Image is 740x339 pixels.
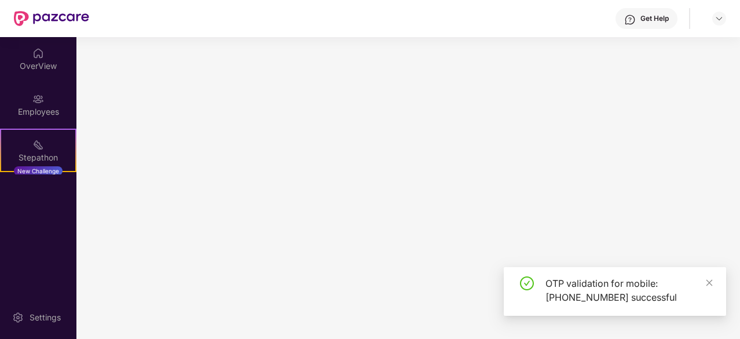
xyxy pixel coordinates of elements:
[520,276,534,290] span: check-circle
[32,93,44,105] img: svg+xml;base64,PHN2ZyBpZD0iRW1wbG95ZWVzIiB4bWxucz0iaHR0cDovL3d3dy53My5vcmcvMjAwMC9zdmciIHdpZHRoPS...
[545,276,712,304] div: OTP validation for mobile: [PHONE_NUMBER] successful
[14,11,89,26] img: New Pazcare Logo
[1,152,75,163] div: Stepathon
[32,139,44,151] img: svg+xml;base64,PHN2ZyB4bWxucz0iaHR0cDovL3d3dy53My5vcmcvMjAwMC9zdmciIHdpZHRoPSIyMSIgaGVpZ2h0PSIyMC...
[715,14,724,23] img: svg+xml;base64,PHN2ZyBpZD0iRHJvcGRvd24tMzJ4MzIiIHhtbG5zPSJodHRwOi8vd3d3LnczLm9yZy8yMDAwL3N2ZyIgd2...
[26,312,64,323] div: Settings
[705,279,713,287] span: close
[12,312,24,323] img: svg+xml;base64,PHN2ZyBpZD0iU2V0dGluZy0yMHgyMCIgeG1sbnM9Imh0dHA6Ly93d3cudzMub3JnLzIwMDAvc3ZnIiB3aW...
[14,166,63,176] div: New Challenge
[624,14,636,25] img: svg+xml;base64,PHN2ZyBpZD0iSGVscC0zMngzMiIgeG1sbnM9Imh0dHA6Ly93d3cudzMub3JnLzIwMDAvc3ZnIiB3aWR0aD...
[640,14,669,23] div: Get Help
[32,48,44,59] img: svg+xml;base64,PHN2ZyBpZD0iSG9tZSIgeG1sbnM9Imh0dHA6Ly93d3cudzMub3JnLzIwMDAvc3ZnIiB3aWR0aD0iMjAiIG...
